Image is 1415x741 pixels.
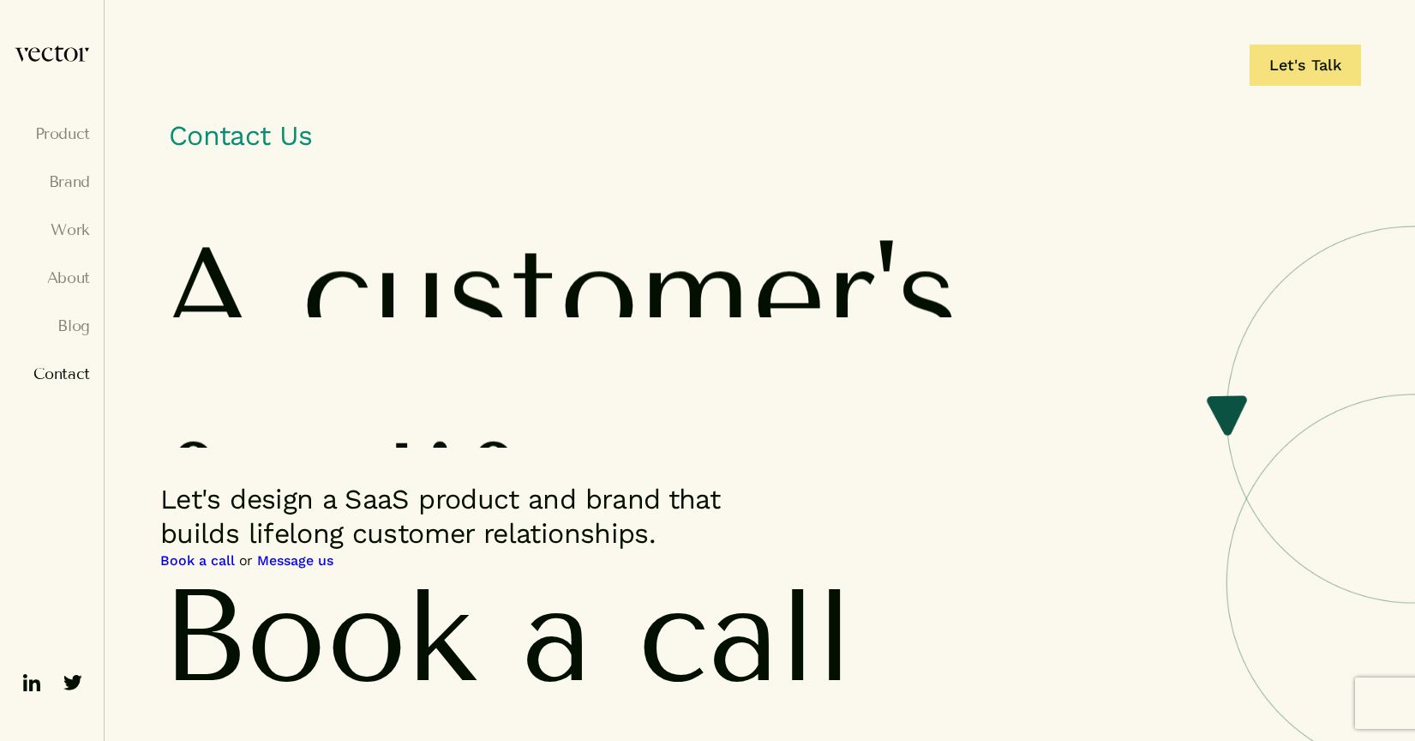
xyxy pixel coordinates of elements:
span: for [160,425,338,556]
img: ico-linkedin [18,669,45,696]
a: Let's Talk [1250,45,1361,86]
a: Brand [14,173,90,190]
span: life [383,425,582,556]
a: Message us [257,551,333,571]
a: Contact [14,365,90,383]
span: customer's [301,229,959,359]
img: ico-twitter-fill [59,669,87,696]
a: Blog [14,317,90,334]
h2: Book a call [160,571,1359,702]
a: Book a call [160,551,235,571]
a: Work [14,221,90,238]
span: or [239,552,253,569]
a: About [14,269,90,286]
a: Product [14,125,90,142]
h1: Contact Us [160,110,1359,170]
p: Let's design a SaaS product and brand that builds lifelong customer relationships. [160,482,743,551]
span: A [160,229,255,359]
